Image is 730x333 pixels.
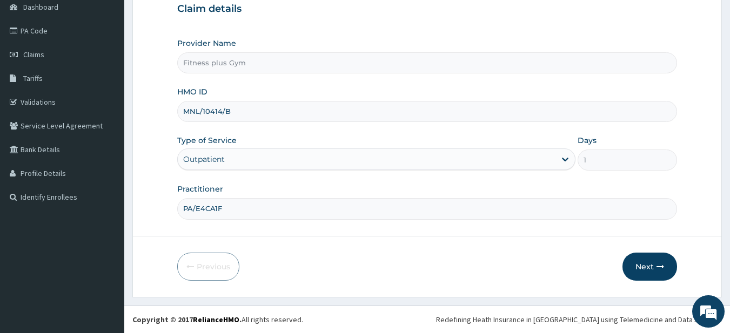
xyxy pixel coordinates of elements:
[177,184,223,194] label: Practitioner
[124,305,730,333] footer: All rights reserved.
[5,220,206,257] textarea: Type your message and hit 'Enter'
[177,253,239,281] button: Previous
[63,98,149,207] span: We're online!
[23,50,44,59] span: Claims
[177,135,237,146] label: Type of Service
[177,38,236,49] label: Provider Name
[622,253,677,281] button: Next
[177,101,678,122] input: Enter HMO ID
[436,314,722,325] div: Redefining Heath Insurance in [GEOGRAPHIC_DATA] using Telemedicine and Data Science!
[193,315,239,324] a: RelianceHMO
[177,5,203,31] div: Minimize live chat window
[23,2,58,12] span: Dashboard
[177,3,678,15] h3: Claim details
[132,315,242,324] strong: Copyright © 2017 .
[23,73,43,83] span: Tariffs
[177,86,207,97] label: HMO ID
[578,135,597,146] label: Days
[56,60,182,74] div: Chat with us now
[20,54,44,81] img: d_794563401_company_1708531726252_794563401
[177,198,678,219] input: Enter Name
